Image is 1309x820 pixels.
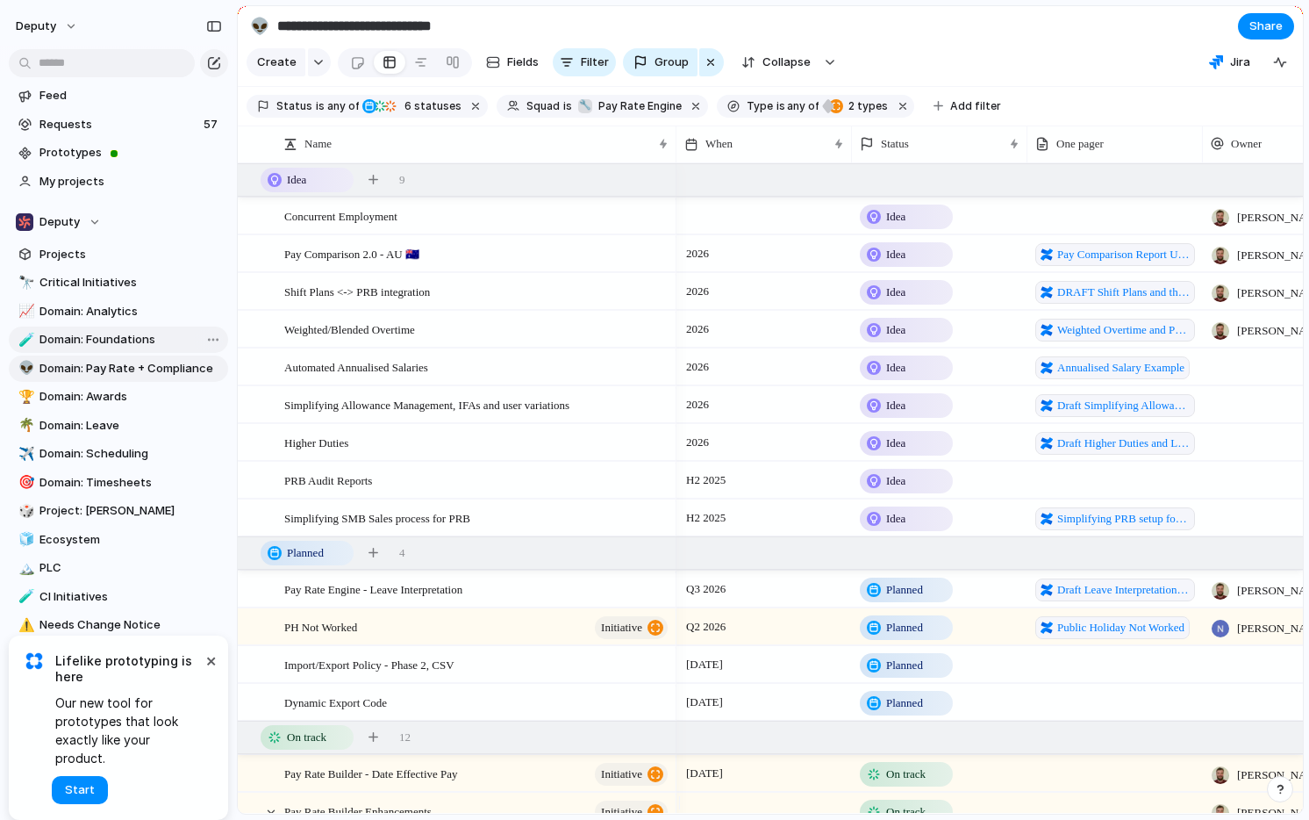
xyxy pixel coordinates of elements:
[284,763,458,783] span: Pay Rate Builder - Date Effective Pay
[1057,581,1190,599] span: Draft Leave Interpretation and the Pay Rate Engine
[705,135,733,153] span: When
[16,445,33,463] button: ✈️
[39,559,222,577] span: PLC
[9,641,228,667] div: 🎯Shipped this year
[9,413,228,439] div: 🌴Domain: Leave
[39,303,222,320] span: Domain: Analytics
[601,615,642,640] span: initiative
[16,588,33,606] button: 🧪
[1035,579,1195,601] a: Draft Leave Interpretation and the Pay Rate Engine
[39,173,222,191] span: My projects
[18,529,31,550] div: 🧊
[886,619,923,637] span: Planned
[574,97,685,116] button: 🔧Pay Rate Engine
[399,171,405,189] span: 9
[1057,321,1190,339] span: Weighted Overtime and Pay Rate Blending
[682,579,730,600] span: Q3 2026
[747,98,773,114] span: Type
[9,83,228,109] a: Feed
[284,470,372,490] span: PRB Audit Reports
[52,776,108,804] button: Start
[284,394,569,414] span: Simplifying Allowance Management, IFAs and user variations
[886,359,905,377] span: Idea
[250,14,269,38] div: 👽
[312,97,362,116] button: isany of
[950,98,1001,114] span: Add filter
[9,527,228,553] a: 🧊Ecosystem
[361,97,465,116] button: 6 statuses
[601,762,642,787] span: initiative
[1202,49,1257,76] button: Jira
[16,417,33,435] button: 🌴
[246,12,274,40] button: 👽
[682,281,713,302] span: 2026
[9,270,228,296] a: 🔭Critical Initiatives
[39,87,222,104] span: Feed
[39,588,222,606] span: CI Initiatives
[682,654,727,675] span: [DATE]
[9,356,228,382] div: 👽Domain: Pay Rate + Compliance
[1057,246,1190,263] span: Pay Comparison Report Upgrades
[284,692,387,712] span: Dynamic Export Code
[843,99,857,112] span: 2
[9,241,228,268] a: Projects
[287,171,306,189] span: Idea
[39,360,222,378] span: Domain: Pay Rate + Compliance
[886,208,905,226] span: Idea
[16,303,33,320] button: 📈
[1231,135,1262,153] span: Owner
[9,384,228,410] a: 🏆Domain: Awards
[39,274,222,291] span: Critical Initiatives
[9,498,228,524] a: 🎲Project: [PERSON_NAME]
[1057,359,1184,377] span: Annualised Salary Example
[776,98,785,114] span: is
[399,99,414,112] span: 6
[9,169,228,195] a: My projects
[762,54,811,71] span: Collapse
[886,694,923,712] span: Planned
[682,394,713,415] span: 2026
[1057,435,1190,452] span: Draft Higher Duties and Location based pay rates
[18,330,31,350] div: 🧪
[1238,13,1294,40] button: Share
[39,445,222,463] span: Domain: Scheduling
[284,243,419,263] span: Pay Comparison 2.0 - AU 🇦🇺
[39,246,222,263] span: Projects
[1056,135,1104,153] span: One pager
[1035,394,1195,417] a: Draft Simplifying Allowance Management
[886,472,905,490] span: Idea
[18,444,31,464] div: ✈️
[39,116,198,133] span: Requests
[284,507,470,528] span: Simplifying SMB Sales process for PRB
[1057,397,1190,414] span: Draft Simplifying Allowance Management
[682,692,727,713] span: [DATE]
[1035,281,1195,304] a: DRAFT Shift Plans and the Pay Rate Builder
[18,273,31,293] div: 🔭
[18,586,31,607] div: 🧪
[18,387,31,407] div: 🏆
[16,531,33,549] button: 🧊
[18,615,31,636] div: ⚠️
[682,763,727,784] span: [DATE]
[886,581,923,599] span: Planned
[9,470,228,496] a: 🎯Domain: Timesheets
[598,98,682,114] span: Pay Rate Engine
[1035,319,1195,342] a: Weighted Overtime and Pay Rate Blending
[9,209,228,235] button: Deputy
[399,729,411,746] span: 12
[287,544,324,562] span: Planned
[16,274,33,291] button: 🔭
[1057,284,1190,301] span: DRAFT Shift Plans and the Pay Rate Builder
[9,299,228,325] a: 📈Domain: Analytics
[682,470,730,491] span: H2 2025
[200,650,221,671] button: Dismiss
[399,98,461,114] span: statuses
[325,98,359,114] span: any of
[682,356,713,378] span: 2026
[18,472,31,493] div: 🎯
[284,319,415,339] span: Weighted/Blended Overtime
[623,48,697,76] button: Group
